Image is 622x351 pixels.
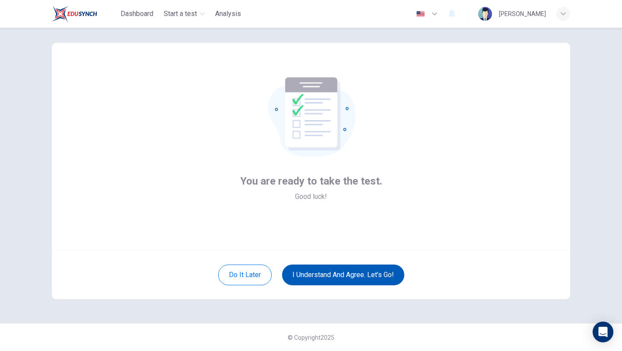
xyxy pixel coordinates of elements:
[240,174,382,188] span: You are ready to take the test.
[52,5,97,22] img: EduSynch logo
[160,6,208,22] button: Start a test
[499,9,546,19] div: [PERSON_NAME]
[164,9,197,19] span: Start a test
[218,265,272,285] button: Do it later
[212,6,244,22] div: You need a license to access this content
[288,334,334,341] span: © Copyright 2025
[117,6,157,22] button: Dashboard
[282,265,404,285] button: I understand and agree. Let’s go!
[121,9,153,19] span: Dashboard
[415,11,426,17] img: en
[212,6,244,22] button: Analysis
[52,5,117,22] a: EduSynch logo
[295,191,327,202] span: Good luck!
[593,322,613,342] div: Open Intercom Messenger
[215,9,241,19] span: Analysis
[478,7,492,21] img: Profile picture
